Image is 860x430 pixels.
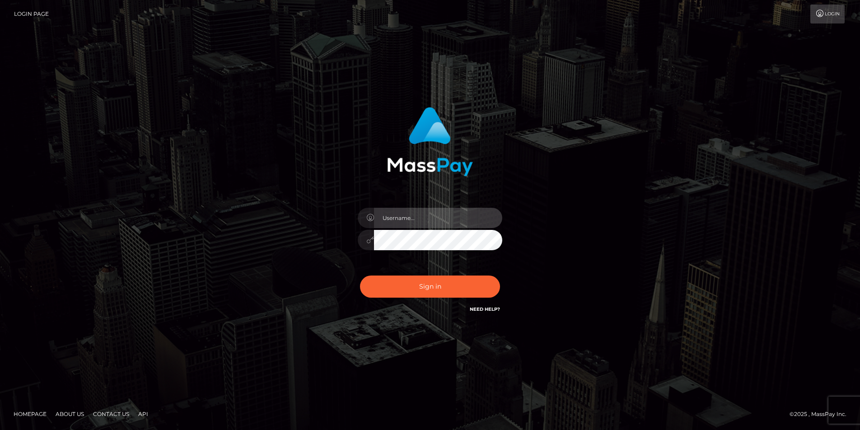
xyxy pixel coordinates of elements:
[52,407,88,421] a: About Us
[810,5,845,23] a: Login
[135,407,152,421] a: API
[790,409,853,419] div: © 2025 , MassPay Inc.
[374,208,502,228] input: Username...
[10,407,50,421] a: Homepage
[470,306,500,312] a: Need Help?
[387,107,473,176] img: MassPay Login
[360,276,500,298] button: Sign in
[89,407,133,421] a: Contact Us
[14,5,49,23] a: Login Page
